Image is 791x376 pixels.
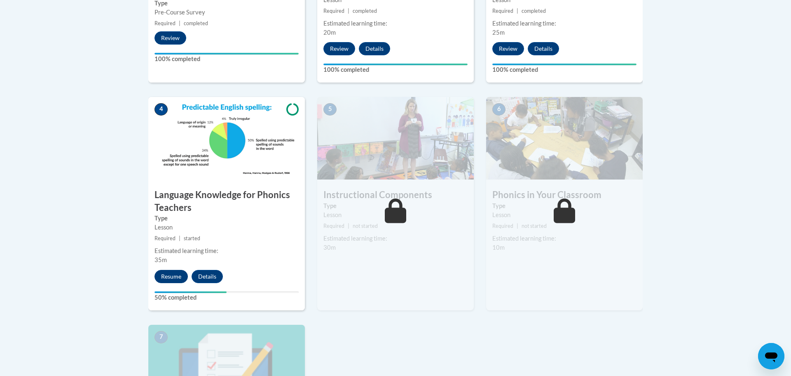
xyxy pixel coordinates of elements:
[522,223,547,229] span: not started
[353,223,378,229] span: not started
[492,210,637,220] div: Lesson
[323,64,468,65] div: Your progress
[154,331,168,343] span: 7
[353,8,377,14] span: completed
[323,201,468,210] label: Type
[154,214,299,223] label: Type
[486,97,643,180] img: Course Image
[179,20,180,26] span: |
[492,64,637,65] div: Your progress
[492,103,505,116] span: 6
[148,189,305,214] h3: Language Knowledge for Phonics Teachers
[323,244,336,251] span: 30m
[492,19,637,28] div: Estimated learning time:
[486,189,643,201] h3: Phonics in Your Classroom
[317,189,474,201] h3: Instructional Components
[492,223,513,229] span: Required
[154,256,167,263] span: 35m
[154,293,299,302] label: 50% completed
[154,246,299,255] div: Estimated learning time:
[492,201,637,210] label: Type
[492,234,637,243] div: Estimated learning time:
[348,223,349,229] span: |
[154,235,176,241] span: Required
[528,42,559,55] button: Details
[492,29,505,36] span: 25m
[154,31,186,45] button: Review
[323,210,468,220] div: Lesson
[148,97,305,180] img: Course Image
[758,343,784,369] iframe: Button to launch messaging window
[492,244,505,251] span: 10m
[323,103,337,116] span: 5
[492,8,513,14] span: Required
[154,53,299,54] div: Your progress
[192,270,223,283] button: Details
[154,103,168,116] span: 4
[154,8,299,17] div: Pre-Course Survey
[492,42,524,55] button: Review
[492,65,637,74] label: 100% completed
[323,65,468,74] label: 100% completed
[323,8,344,14] span: Required
[323,234,468,243] div: Estimated learning time:
[179,235,180,241] span: |
[517,223,518,229] span: |
[522,8,546,14] span: completed
[359,42,390,55] button: Details
[323,19,468,28] div: Estimated learning time:
[317,97,474,180] img: Course Image
[184,20,208,26] span: completed
[323,223,344,229] span: Required
[184,235,200,241] span: started
[348,8,349,14] span: |
[154,291,227,293] div: Your progress
[323,42,355,55] button: Review
[517,8,518,14] span: |
[154,54,299,64] label: 100% completed
[154,20,176,26] span: Required
[323,29,336,36] span: 20m
[154,223,299,232] div: Lesson
[154,270,188,283] button: Resume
